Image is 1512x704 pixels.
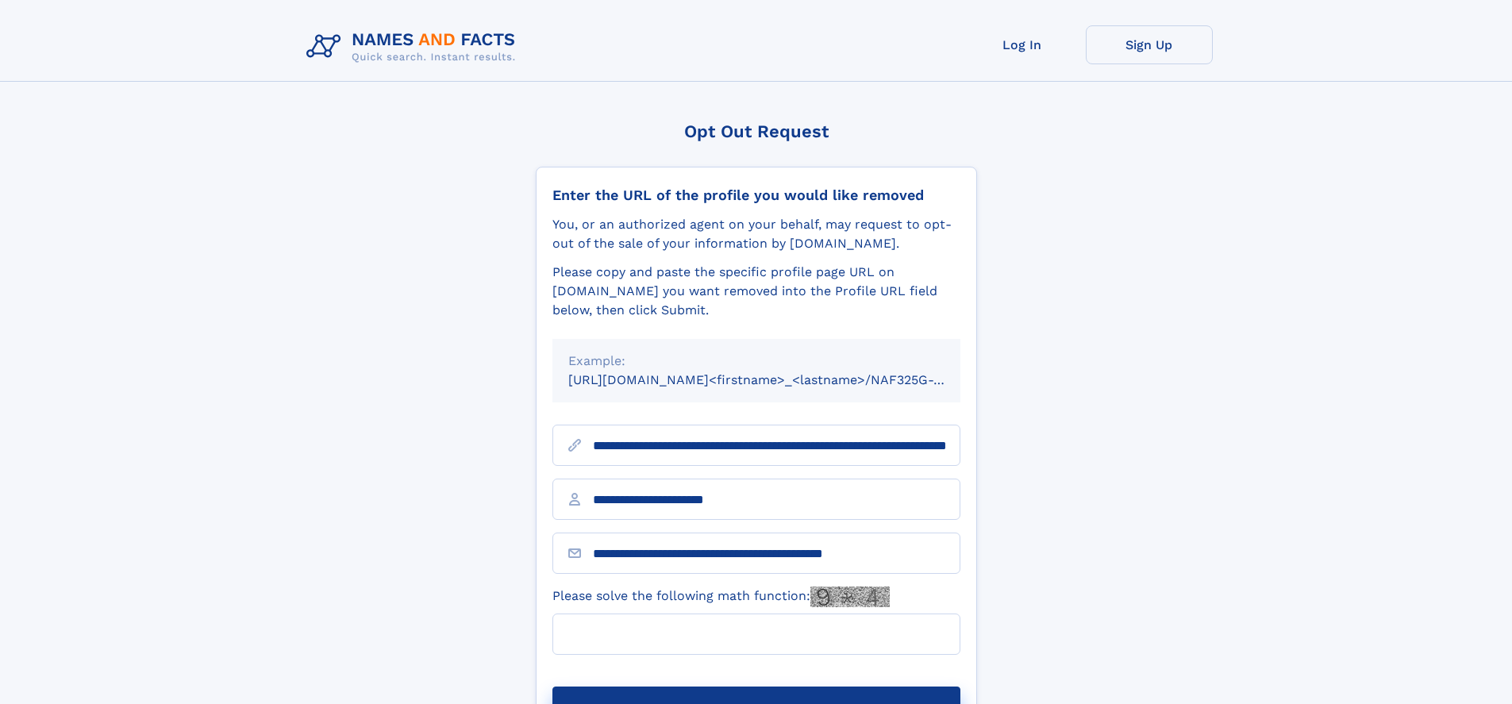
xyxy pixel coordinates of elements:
div: Please copy and paste the specific profile page URL on [DOMAIN_NAME] you want removed into the Pr... [552,263,960,320]
img: Logo Names and Facts [300,25,529,68]
div: Opt Out Request [536,121,977,141]
a: Log In [959,25,1086,64]
a: Sign Up [1086,25,1213,64]
div: You, or an authorized agent on your behalf, may request to opt-out of the sale of your informatio... [552,215,960,253]
small: [URL][DOMAIN_NAME]<firstname>_<lastname>/NAF325G-xxxxxxxx [568,372,991,387]
label: Please solve the following math function: [552,587,890,607]
div: Enter the URL of the profile you would like removed [552,187,960,204]
div: Example: [568,352,945,371]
